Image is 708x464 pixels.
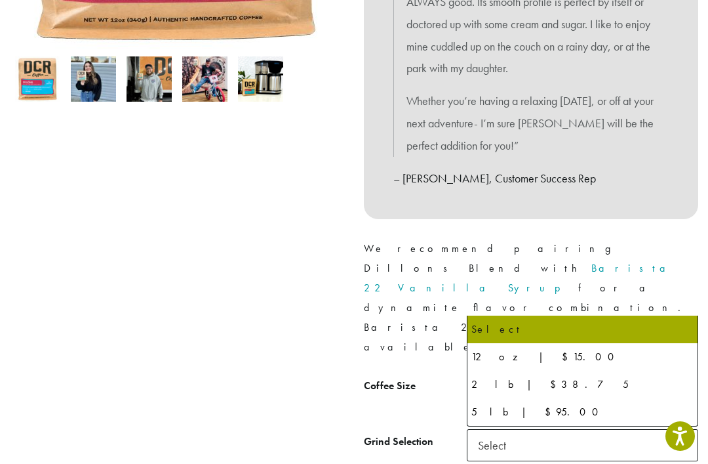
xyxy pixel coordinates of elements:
[15,56,60,102] img: Dillons
[182,56,227,102] img: David Morris picks Dillons for 2021
[364,377,467,396] label: Coffee Size
[364,432,467,452] label: Grind Selection
[364,261,676,295] a: Barista 22 Vanilla Syrup
[471,402,694,422] div: 5 lb | $95.00
[467,429,698,461] span: Select
[406,90,656,156] p: Whether you’re having a relaxing [DATE], or off at your next adventure- I’m sure [PERSON_NAME] wi...
[467,316,698,343] li: Select
[471,347,694,367] div: 12 oz | $15.00
[71,56,116,102] img: Dillons - Image 2
[364,239,698,357] p: We recommend pairing Dillons Blend with for a dynamite flavor combination. Barista 22 Vanilla is ...
[471,375,694,394] div: 2 lb | $38.75
[238,56,283,102] img: Dillons - Image 5
[393,167,669,190] p: – [PERSON_NAME], Customer Success Rep
[127,56,172,102] img: Dillons - Image 3
[473,432,519,458] span: Select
